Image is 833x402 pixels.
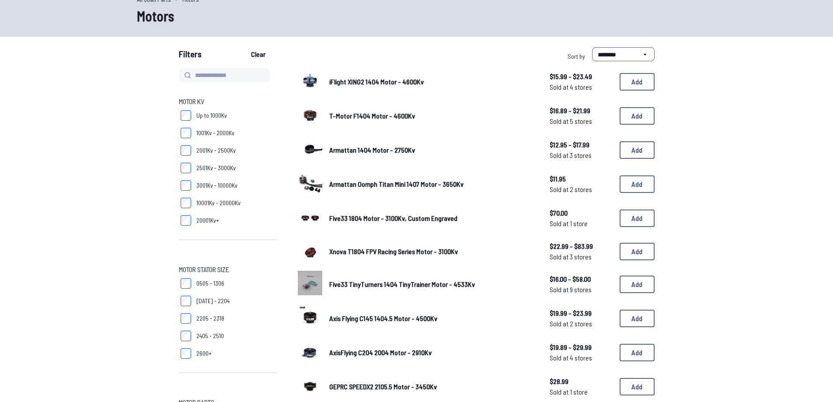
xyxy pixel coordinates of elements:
[550,150,613,161] span: Sold at 3 stores
[181,145,191,156] input: 2001Kv - 2500Kv
[592,47,655,61] select: Sort by
[329,314,437,322] span: Axis Flying C145 1404.5 Motor - 4500Kv
[196,349,212,358] span: 2600+
[179,96,204,107] span: Motor KV
[329,112,415,120] span: T-Motor F1404 Motor - 4600Kv
[298,171,322,198] a: image
[329,348,432,357] span: AxisFlying C204 2004 Motor - 2910Kv
[329,145,536,155] a: Armattan 1404 Motor - 2750Kv
[620,210,655,227] button: Add
[181,348,191,359] input: 2600+
[181,215,191,226] input: 20001Kv+
[298,271,322,298] a: image
[620,243,655,260] button: Add
[298,68,322,93] img: image
[181,198,191,208] input: 10001Kv - 20000Kv
[329,111,536,121] a: T-Motor F1404 Motor - 4600Kv
[329,180,464,188] span: Armattan Oomph Titan Mini 1407 Motor - 3650Kv
[550,308,613,318] span: $19.99 - $23.99
[196,111,227,120] span: Up to 1000Kv
[196,164,236,172] span: 2501Kv - 3000Kv
[550,241,613,252] span: $22.99 - $83.99
[329,381,536,392] a: GEPRC SPEEDX2 2105.5 Motor - 3450Kv
[298,305,322,329] img: image
[329,313,536,324] a: Axis Flying C145 1404.5 Motor - 4500Kv
[181,128,191,138] input: 1001Kv - 2000Kv
[550,140,613,150] span: $12.95 - $17.99
[620,175,655,193] button: Add
[620,378,655,395] button: Add
[329,146,415,154] span: Armattan 1404 Motor - 2750Kv
[181,296,191,306] input: [DATE] - 2204
[550,353,613,363] span: Sold at 4 stores
[550,184,613,195] span: Sold at 2 stores
[244,47,273,61] button: Clear
[298,339,322,364] img: image
[196,199,240,207] span: 10001Kv - 20000Kv
[550,208,613,218] span: $70.00
[329,280,475,288] span: Five33 TinyTurners 1404 TinyTrainer Motor - 4533Kv
[298,241,322,262] img: image
[550,116,613,126] span: Sold at 5 stores
[196,129,234,137] span: 1001Kv - 2000Kv
[329,214,457,222] span: Five33 1804 Motor - 3100Kv, Custom Engraved
[181,313,191,324] input: 2205 - 2318
[179,264,229,275] span: Motor Stator Size
[329,382,437,391] span: GEPRC SPEEDX2 2105.5 Motor - 3450Kv
[298,171,322,195] img: image
[181,180,191,191] input: 3001Kv - 10000Kv
[550,82,613,92] span: Sold at 4 stores
[550,274,613,284] span: $16.00 - $58.00
[298,136,322,164] a: image
[329,77,424,86] span: iFlight XING2 1404 Motor - 4600Kv
[181,110,191,121] input: Up to 1000Kv
[298,136,322,161] img: image
[196,146,236,155] span: 2001Kv - 2500Kv
[620,276,655,293] button: Add
[329,246,536,257] a: Xnova T1804 FPV Racing Series Motor - 3100Kv
[298,102,322,127] img: image
[329,347,536,358] a: AxisFlying C204 2004 Motor - 2910Kv
[620,310,655,327] button: Add
[568,52,585,60] span: Sort by
[329,247,458,255] span: Xnova T1804 FPV Racing Series Motor - 3100Kv
[550,376,613,387] span: $28.99
[329,279,536,290] a: Five33 TinyTurners 1404 TinyTrainer Motor - 4533Kv
[550,174,613,184] span: $11.95
[298,373,322,400] a: image
[298,271,322,295] img: image
[620,73,655,91] button: Add
[620,141,655,159] button: Add
[550,71,613,82] span: $15.99 - $23.49
[181,278,191,289] input: 0505 - 1306
[179,47,202,65] span: Filters
[329,77,536,87] a: iFlight XING2 1404 Motor - 4600Kv
[196,181,237,190] span: 3001Kv - 10000Kv
[550,218,613,229] span: Sold at 1 store
[298,339,322,366] a: image
[298,205,322,232] a: image
[181,331,191,341] input: 2405 - 2510
[137,5,697,26] h1: Motors
[550,284,613,295] span: Sold at 9 stores
[196,332,224,340] span: 2405 - 2510
[196,314,224,323] span: 2205 - 2318
[298,305,322,332] a: image
[298,373,322,398] img: image
[550,252,613,262] span: Sold at 3 stores
[196,216,219,225] span: 20001Kv+
[298,239,322,264] a: image
[196,279,224,288] span: 0505 - 1306
[298,102,322,129] a: image
[620,344,655,361] button: Add
[550,105,613,116] span: $16.89 - $21.99
[620,107,655,125] button: Add
[550,387,613,397] span: Sold at 1 store
[298,68,322,95] a: image
[329,213,536,224] a: Five33 1804 Motor - 3100Kv, Custom Engraved
[181,163,191,173] input: 2501Kv - 3000Kv
[550,342,613,353] span: $19.89 - $29.99
[298,205,322,229] img: image
[196,297,230,305] span: [DATE] - 2204
[329,179,536,189] a: Armattan Oomph Titan Mini 1407 Motor - 3650Kv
